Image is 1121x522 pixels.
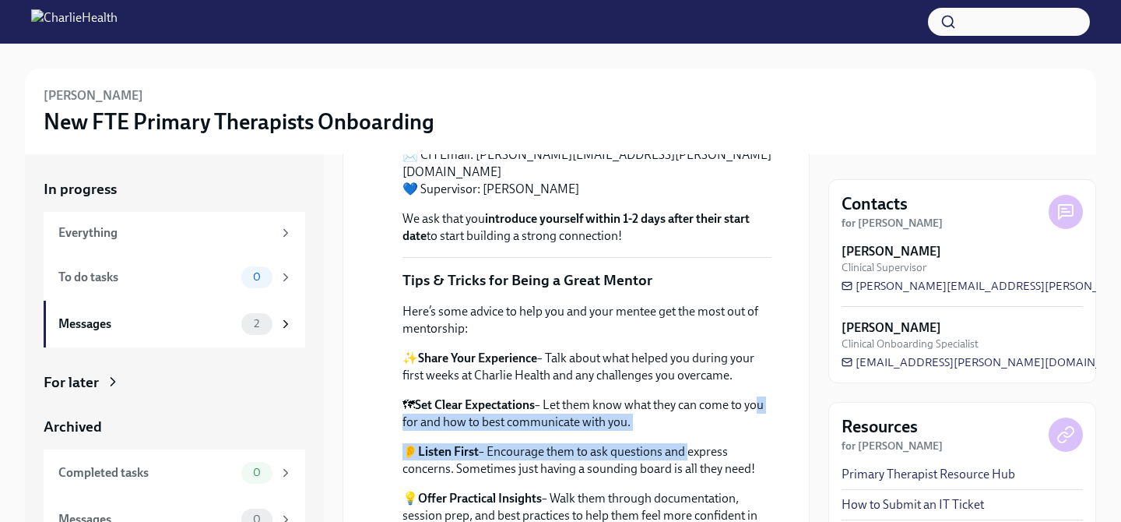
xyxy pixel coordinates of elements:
[44,87,143,104] h6: [PERSON_NAME]
[402,350,771,384] p: ✨ – Talk about what helped you during your first weeks at Charlie Health and any challenges you o...
[402,443,771,478] p: 👂 – Encourage them to ask questions and express concerns. Sometimes just having a sounding board ...
[402,303,771,337] p: Here’s some advice to help you and your mentee get the most out of mentorship:
[58,224,272,242] div: Everything
[842,319,941,337] strong: [PERSON_NAME]
[415,397,535,412] strong: Set Clear Expectations
[244,271,270,283] span: 0
[58,316,235,333] div: Messages
[842,337,979,351] span: Clinical Onboarding Specialist
[44,301,305,347] a: Messages2
[402,397,771,431] p: 🗺 – Let them know what they can come to you for and how to best communicate with you.
[402,210,771,245] p: We ask that you to start building a strong connection!
[44,417,305,437] a: Archived
[418,351,537,365] strong: Share Your Experience
[44,179,305,199] a: In progress
[44,254,305,301] a: To do tasks0
[244,467,270,478] span: 0
[44,450,305,496] a: Completed tasks0
[842,466,1015,483] a: Primary Therapist Resource Hub
[44,372,305,393] a: For later
[44,372,99,393] div: For later
[402,112,771,198] p: 👤 New Hire: [PERSON_NAME] 📅 Start Date: [DATE] 📩 CH Email: [PERSON_NAME][EMAIL_ADDRESS][PERSON_NA...
[58,464,235,481] div: Completed tasks
[842,496,984,513] a: How to Submit an IT Ticket
[44,108,434,136] h3: New FTE Primary Therapists Onboarding
[842,217,943,230] strong: for [PERSON_NAME]
[31,9,118,34] img: CharlieHealth
[402,211,750,243] strong: introduce yourself within 1-2 days after their start date
[58,269,235,286] div: To do tasks
[842,260,926,275] span: Clinical Supervisor
[842,192,908,216] h4: Contacts
[842,415,918,439] h4: Resources
[418,444,479,459] strong: Listen First
[44,212,305,254] a: Everything
[842,243,941,260] strong: [PERSON_NAME]
[402,270,652,291] p: Tips & Tricks for Being a Great Mentor
[244,318,269,330] span: 2
[418,491,542,506] strong: Offer Practical Insights
[842,439,943,453] strong: for [PERSON_NAME]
